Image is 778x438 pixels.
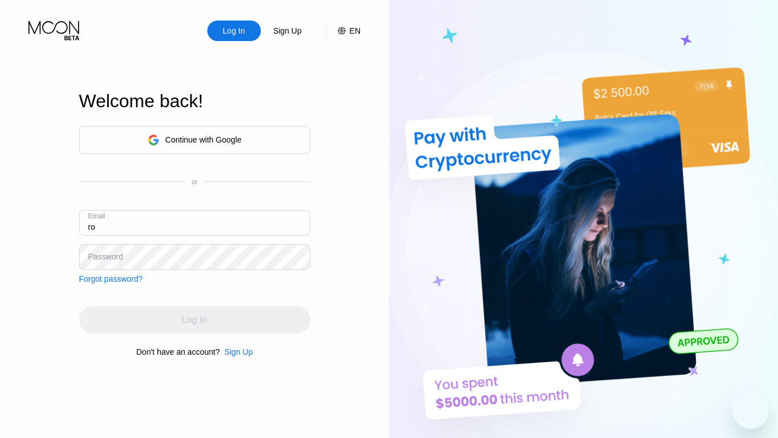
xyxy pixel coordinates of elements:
[79,126,310,154] div: Continue with Google
[79,274,143,283] div: Forgot password?
[165,135,241,144] div: Continue with Google
[272,25,303,36] div: Sign Up
[79,91,310,112] div: Welcome back!
[88,212,105,220] div: Email
[207,21,261,41] div: Log In
[136,347,220,356] div: Don't have an account?
[220,347,253,356] div: Sign Up
[191,178,198,186] div: or
[732,392,769,429] iframe: Button to launch messaging window
[326,21,361,41] div: EN
[261,21,314,41] div: Sign Up
[88,252,123,261] div: Password
[350,26,361,35] div: EN
[222,25,246,36] div: Log In
[224,347,253,356] div: Sign Up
